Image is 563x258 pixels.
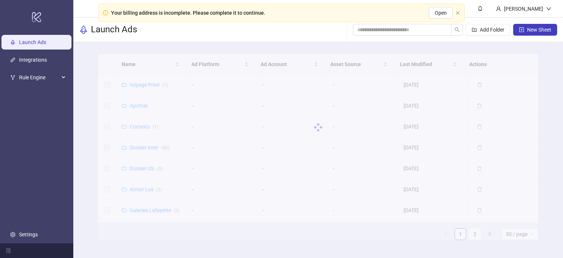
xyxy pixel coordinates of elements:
button: Add Folder [466,24,510,36]
span: bell [478,6,483,11]
span: Open [435,10,447,16]
div: Your billing address is incomplete. Please complete it to continue. [111,9,265,17]
a: Settings [19,232,38,237]
span: down [546,6,551,11]
span: menu-fold [6,248,11,253]
span: Add Folder [480,27,504,33]
span: search [455,27,460,32]
a: Launch Ads [19,39,46,45]
span: Rule Engine [19,70,59,85]
h3: Launch Ads [91,24,137,36]
button: close [456,11,460,15]
span: rocket [79,25,88,34]
div: [PERSON_NAME] [501,5,546,13]
span: folder-add [472,27,477,32]
span: plus-square [519,27,524,32]
span: fork [10,75,15,80]
button: Open [429,7,453,19]
span: New Sheet [527,27,551,33]
button: New Sheet [513,24,557,36]
span: user [496,6,501,11]
a: Integrations [19,57,47,63]
span: exclamation-circle [103,10,108,15]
